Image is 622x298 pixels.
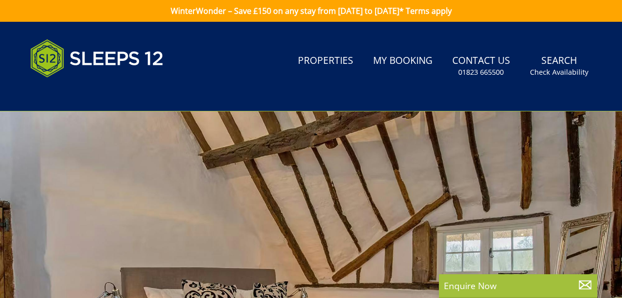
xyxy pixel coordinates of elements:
[458,67,504,77] small: 01823 665500
[25,89,129,98] iframe: Customer reviews powered by Trustpilot
[526,50,592,82] a: SearchCheck Availability
[294,50,357,72] a: Properties
[448,50,514,82] a: Contact Us01823 665500
[30,34,164,83] img: Sleeps 12
[444,279,592,292] p: Enquire Now
[369,50,436,72] a: My Booking
[530,67,588,77] small: Check Availability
